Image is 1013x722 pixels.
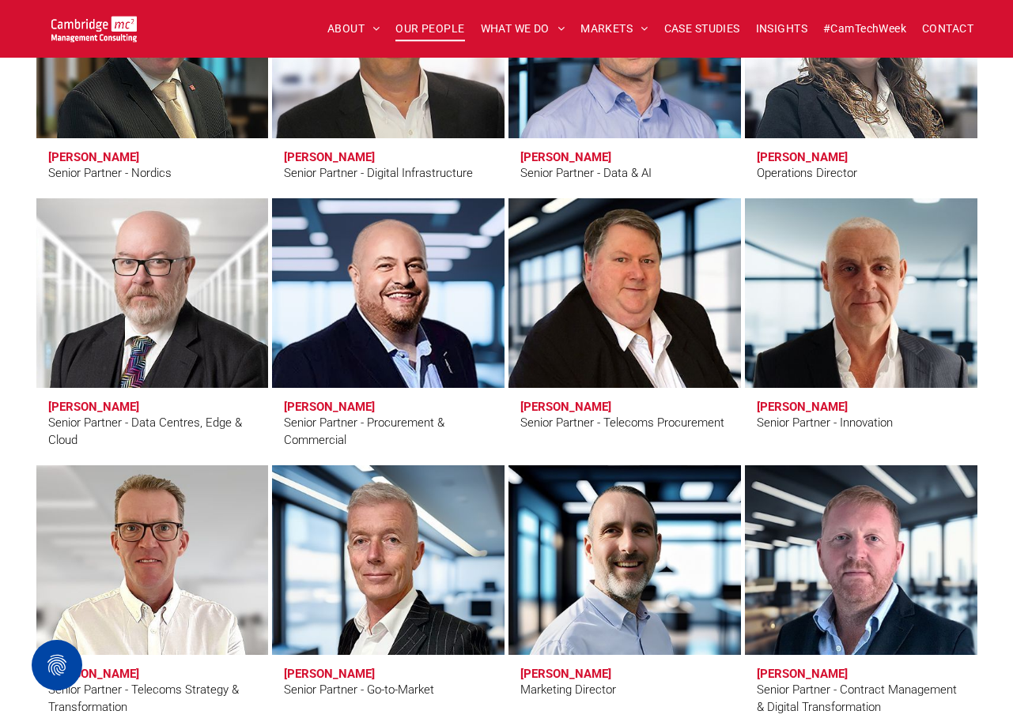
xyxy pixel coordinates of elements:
div: Senior Partner - Nordics [48,164,172,182]
img: Cambridge MC Logo [51,16,137,42]
h3: [PERSON_NAME] [284,400,375,414]
h3: [PERSON_NAME] [520,150,611,164]
a: Clive Quantrill [36,465,269,655]
a: Matt Lawson [745,198,977,388]
a: Your Business Transformed | Cambridge Management Consulting [51,18,137,35]
div: Marketing Director [520,681,616,699]
div: Senior Partner - Procurement & Commercial [284,414,493,449]
h3: [PERSON_NAME] [48,667,139,681]
a: Darren Sheppard [745,465,977,655]
a: WHAT WE DO [473,17,573,41]
h3: [PERSON_NAME] [284,150,375,164]
a: Andy Bills [272,465,505,655]
a: OUR PEOPLE [387,17,472,41]
h3: [PERSON_NAME] [757,150,848,164]
a: Andy Everest [272,198,505,388]
a: #CamTechWeek [815,17,914,41]
a: Eric Green [501,193,747,393]
div: Senior Partner - Telecoms Strategy & Transformation [48,681,257,716]
div: Senior Partner - Contract Management & Digital Transformation [757,681,966,716]
div: Operations Director [757,164,857,182]
h3: [PERSON_NAME] [757,400,848,414]
div: Senior Partner - Digital Infrastructure [284,164,473,182]
div: Senior Partner - Go-to-Market [284,681,434,699]
div: Senior Partner - Data Centres, Edge & Cloud [48,414,257,449]
h3: [PERSON_NAME] [48,400,139,414]
h3: [PERSON_NAME] [284,667,375,681]
h3: [PERSON_NAME] [520,400,611,414]
a: Duncan Clubb [36,198,269,388]
h3: [PERSON_NAME] [757,667,848,681]
div: Senior Partner - Data & AI [520,164,652,182]
div: Senior Partner - Innovation [757,414,893,432]
a: Karl Salter [508,465,741,655]
a: CASE STUDIES [656,17,748,41]
a: INSIGHTS [748,17,815,41]
div: Senior Partner - Telecoms Procurement [520,414,724,432]
h3: [PERSON_NAME] [520,667,611,681]
a: CONTACT [914,17,981,41]
a: ABOUT [319,17,388,41]
h3: [PERSON_NAME] [48,150,139,164]
a: MARKETS [573,17,656,41]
